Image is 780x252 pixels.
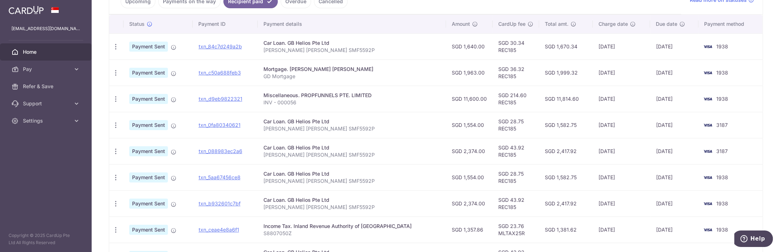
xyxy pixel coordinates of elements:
th: Payment ID [193,15,258,33]
span: Home [23,48,70,56]
a: txn_0fa80340621 [198,122,240,128]
p: GD Mortgage [263,73,440,80]
iframe: Opens a widget where you can find more information [734,230,773,248]
span: Payment Sent [129,199,168,209]
td: [DATE] [593,164,650,190]
img: Bank Card [701,95,715,103]
th: Payment details [258,15,446,33]
td: SGD 2,374.00 [446,190,493,217]
td: SGD 1,582.75 [539,164,593,190]
span: CardUp fee [498,20,525,28]
span: Payment Sent [129,146,168,156]
a: txn_b932601c7bf [198,200,240,206]
p: [PERSON_NAME] [PERSON_NAME] SMF5592P [263,177,440,185]
a: txn_84c7d249a2b [198,43,242,49]
td: SGD 11,814.60 [539,86,593,112]
p: S8807050Z [263,230,440,237]
td: [DATE] [650,60,698,86]
td: [DATE] [650,190,698,217]
a: txn_5aa67456ce8 [198,174,240,180]
td: SGD 1,640.00 [446,33,493,60]
td: SGD 2,417.92 [539,138,593,164]
td: [DATE] [650,217,698,243]
td: SGD 28.75 REC185 [493,112,539,138]
td: SGD 1,381.62 [539,217,593,243]
td: [DATE] [593,190,650,217]
span: 3187 [716,148,728,154]
span: Amount [452,20,470,28]
span: 3187 [716,122,728,128]
span: 1938 [716,174,728,180]
div: Car Loan. GB Helios Pte Ltd [263,118,440,125]
span: Total amt. [545,20,568,28]
td: SGD 1,999.32 [539,60,593,86]
span: 1938 [716,200,728,206]
td: SGD 28.75 REC185 [493,164,539,190]
td: [DATE] [650,112,698,138]
td: [DATE] [593,60,650,86]
td: [DATE] [593,112,650,138]
td: [DATE] [593,217,650,243]
span: Charge date [599,20,628,28]
div: Mortgage. [PERSON_NAME] [PERSON_NAME] [263,66,440,73]
span: Payment Sent [129,94,168,104]
td: SGD 2,374.00 [446,138,493,164]
td: [DATE] [593,33,650,60]
td: SGD 11,600.00 [446,86,493,112]
p: [PERSON_NAME] [PERSON_NAME] SMF5592P [263,47,440,54]
p: [PERSON_NAME] [PERSON_NAME] SMF5592P [263,151,440,158]
span: Payment Sent [129,42,168,52]
th: Payment method [698,15,762,33]
span: Pay [23,66,70,73]
td: SGD 1,554.00 [446,112,493,138]
td: SGD 2,417.92 [539,190,593,217]
td: SGD 23.76 MLTAX25R [493,217,539,243]
td: [DATE] [650,138,698,164]
td: SGD 214.60 REC185 [493,86,539,112]
a: txn_c50a688feb3 [198,70,241,76]
div: Income Tax. Inland Revenue Authority of [GEOGRAPHIC_DATA] [263,223,440,230]
span: Payment Sent [129,120,168,130]
span: 1938 [716,70,728,76]
p: [PERSON_NAME] [PERSON_NAME] SMF5592P [263,204,440,211]
span: Due date [656,20,677,28]
span: Payment Sent [129,225,168,235]
p: [EMAIL_ADDRESS][DOMAIN_NAME] [11,25,80,32]
a: txn_ceae4e8a6f1 [198,227,239,233]
td: SGD 1,554.00 [446,164,493,190]
div: Car Loan. GB Helios Pte Ltd [263,170,440,177]
td: SGD 36.32 REC185 [493,60,539,86]
img: CardUp [9,6,44,14]
td: [DATE] [593,86,650,112]
div: Miscellaneous. PROPFUNNELS PTE. LIMITED [263,92,440,99]
img: Bank Card [701,173,715,182]
a: txn_088983ec2a6 [198,148,242,154]
div: Car Loan. GB Helios Pte Ltd [263,196,440,204]
td: [DATE] [650,33,698,60]
td: SGD 30.34 REC185 [493,33,539,60]
img: Bank Card [701,147,715,156]
span: Settings [23,117,70,124]
span: 1938 [716,227,728,233]
td: [DATE] [650,164,698,190]
span: Refer & Save [23,83,70,90]
span: 1938 [716,43,728,49]
img: Bank Card [701,42,715,51]
p: [PERSON_NAME] [PERSON_NAME] SMF5592P [263,125,440,132]
span: 1938 [716,96,728,102]
span: Status [129,20,145,28]
p: INV - 000056 [263,99,440,106]
td: SGD 43.92 REC185 [493,138,539,164]
img: Bank Card [701,68,715,77]
td: SGD 1,582.75 [539,112,593,138]
td: [DATE] [650,86,698,112]
span: Support [23,100,70,107]
div: Car Loan. GB Helios Pte Ltd [263,39,440,47]
td: SGD 1,357.86 [446,217,493,243]
img: Bank Card [701,225,715,234]
img: Bank Card [701,121,715,129]
td: SGD 43.92 REC185 [493,190,539,217]
span: Payment Sent [129,68,168,78]
td: [DATE] [593,138,650,164]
